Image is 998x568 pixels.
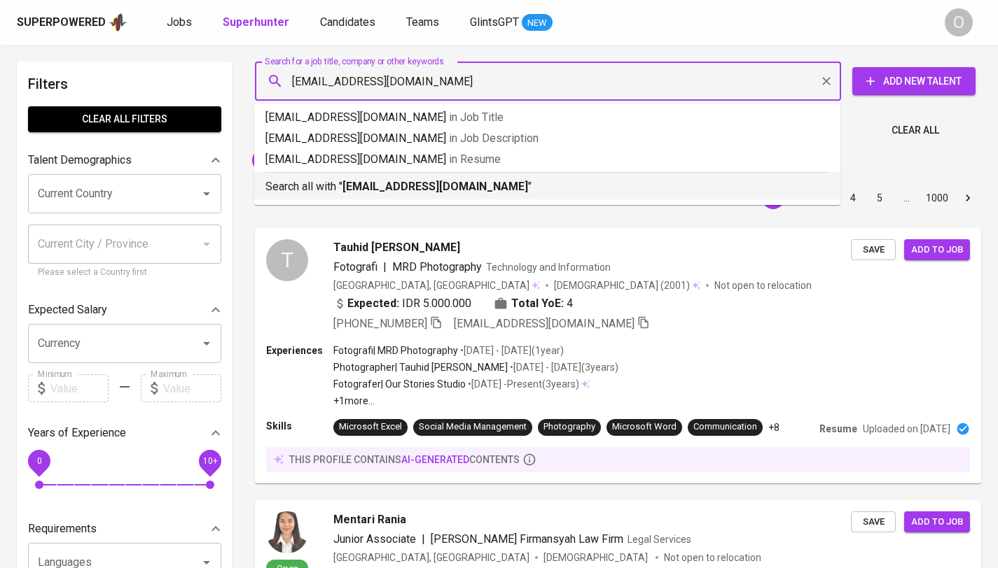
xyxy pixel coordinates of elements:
a: Superhunter [223,14,292,31]
p: Not open to relocation [664,551,761,565]
span: 4 [567,295,573,312]
p: Please select a Country first [38,266,212,280]
div: [GEOGRAPHIC_DATA], [GEOGRAPHIC_DATA] [333,278,540,292]
p: Photographer | Tauhid [PERSON_NAME] [333,360,508,374]
span: 0 [36,456,41,466]
p: [EMAIL_ADDRESS][DOMAIN_NAME] [265,109,829,126]
p: • [DATE] - [DATE] ( 3 years ) [508,360,618,374]
div: Photography [543,420,595,434]
span: Clear All filters [39,111,210,128]
div: Requirements [28,515,221,543]
div: Meindi Firmansyah [252,149,361,171]
p: Expected Salary [28,301,107,318]
p: Talent Demographics [28,152,132,169]
a: Superpoweredapp logo [17,12,127,33]
span: Legal Services [628,534,691,545]
h6: Filters [28,73,221,95]
span: Fotografi [333,260,377,274]
nav: pagination navigation [733,187,981,209]
p: • [DATE] - Present ( 3 years ) [466,377,579,391]
div: [GEOGRAPHIC_DATA], [GEOGRAPHIC_DATA] [333,551,529,565]
p: Skills [266,419,333,433]
span: in Job Title [449,111,504,124]
span: [EMAIL_ADDRESS][DOMAIN_NAME] [454,317,635,330]
span: Technology and Information [486,262,611,273]
a: Teams [406,14,442,31]
p: Uploaded on [DATE] [863,422,950,436]
span: Save [858,242,889,258]
span: Junior Associate [333,532,416,546]
span: Candidates [320,15,375,29]
div: Communication [693,420,757,434]
img: 26afe0939a87e6399d36c32aea7c94a1.jpg [266,511,308,553]
button: Clear All [886,118,945,143]
span: | [383,259,387,276]
span: Jobs [167,15,192,29]
button: Add to job [904,239,970,261]
p: Resume [819,422,857,436]
button: Add to job [904,511,970,533]
p: this profile contains contents [289,453,520,467]
button: Add New Talent [852,67,976,95]
span: Clear All [892,122,939,139]
span: in Resume [449,152,501,166]
a: GlintsGPT NEW [470,14,553,31]
button: Open [197,184,216,204]
div: … [895,191,917,205]
p: Fotografer | Our Stories Studio [333,377,466,391]
span: Save [858,514,889,530]
span: MRD Photography [392,260,482,274]
div: O [945,8,973,36]
div: T [266,239,308,281]
button: Go to page 4 [842,187,864,209]
span: NEW [522,16,553,30]
span: Teams [406,15,439,29]
span: [DEMOGRAPHIC_DATA] [543,551,650,565]
button: Go to page 5 [868,187,891,209]
button: Go to page 1000 [922,187,952,209]
span: 10+ [202,456,217,466]
div: Social Media Management [419,420,527,434]
div: Microsoft Word [612,420,677,434]
div: Microsoft Excel [339,420,402,434]
span: [PHONE_NUMBER] [333,317,427,330]
div: Talent Demographics [28,146,221,174]
div: (2001) [554,278,700,292]
b: [EMAIL_ADDRESS][DOMAIN_NAME] [342,180,528,193]
span: Tauhid [PERSON_NAME] [333,239,460,256]
input: Value [163,374,221,402]
p: +1 more ... [333,394,618,408]
input: Value [50,374,109,402]
p: Experiences [266,343,333,357]
a: TTauhid [PERSON_NAME]Fotografi|MRD PhotographyTechnology and Information[GEOGRAPHIC_DATA], [GEOGR... [255,228,981,483]
button: Save [851,511,896,533]
p: Requirements [28,520,97,537]
span: [PERSON_NAME] Firmansyah Law Firm [431,532,623,546]
span: Mentari Rania [333,511,406,528]
button: Clear [817,71,836,91]
div: IDR 5.000.000 [333,295,471,312]
div: Years of Experience [28,419,221,447]
span: Add to job [911,514,963,530]
p: Not open to relocation [714,278,812,292]
a: Jobs [167,14,195,31]
button: Save [851,239,896,261]
span: in Job Description [449,132,539,145]
b: Total YoE: [511,295,564,312]
p: [EMAIL_ADDRESS][DOMAIN_NAME] [265,130,829,147]
span: AI-generated [401,454,469,465]
b: Expected: [347,295,399,312]
div: Superpowered [17,15,106,31]
span: | [422,531,425,548]
p: [EMAIL_ADDRESS][DOMAIN_NAME] [265,151,829,168]
button: Open [197,334,216,353]
button: Go to next page [957,187,979,209]
div: Expected Salary [28,296,221,324]
p: Search all with " " [265,178,829,195]
button: Clear All filters [28,106,221,132]
span: [DEMOGRAPHIC_DATA] [554,278,660,292]
span: GlintsGPT [470,15,519,29]
p: Years of Experience [28,425,126,441]
a: Candidates [320,14,378,31]
span: Meindi Firmansyah [252,153,347,166]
